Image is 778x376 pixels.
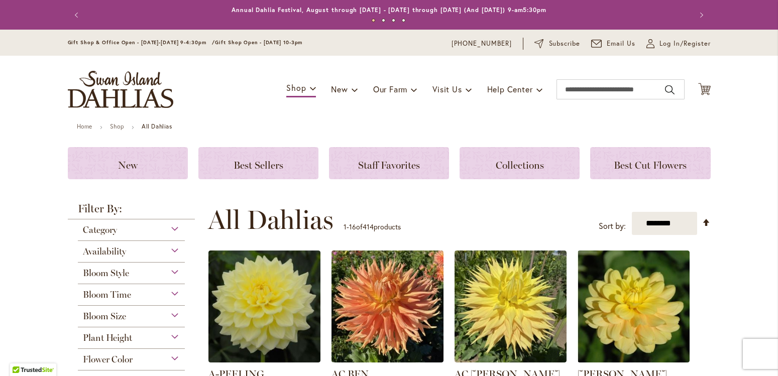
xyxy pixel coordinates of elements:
a: Shop [110,122,124,130]
span: Bloom Size [83,311,126,322]
span: New [331,84,348,94]
a: Staff Favorites [329,147,449,179]
span: Bloom Time [83,289,131,300]
button: 1 of 4 [372,19,375,22]
img: AHOY MATEY [578,250,690,362]
a: Email Us [591,39,635,49]
a: AHOY MATEY [578,355,690,364]
a: Annual Dahlia Festival, August through [DATE] - [DATE] through [DATE] (And [DATE]) 9-am5:30pm [232,6,546,14]
label: Sort by: [599,217,626,235]
p: - of products [344,219,401,235]
span: All Dahlias [208,205,334,235]
span: Category [83,224,117,235]
a: [PHONE_NUMBER] [452,39,512,49]
a: Best Cut Flowers [590,147,710,179]
span: Log In/Register [659,39,711,49]
a: New [68,147,188,179]
button: 3 of 4 [392,19,395,22]
span: Help Center [487,84,533,94]
button: 2 of 4 [382,19,385,22]
img: A-Peeling [208,250,320,362]
button: Previous [68,5,88,25]
span: Best Cut Flowers [614,159,687,171]
a: A-Peeling [208,355,320,364]
button: 4 of 4 [402,19,405,22]
span: 16 [349,222,356,231]
span: Gift Shop & Office Open - [DATE]-[DATE] 9-4:30pm / [68,39,215,46]
a: Best Sellers [198,147,318,179]
span: 1 [344,222,347,231]
a: AC Jeri [455,355,567,364]
strong: Filter By: [68,203,195,219]
span: Visit Us [432,84,462,94]
a: Log In/Register [646,39,711,49]
span: Collections [496,159,544,171]
iframe: Launch Accessibility Center [8,340,36,368]
a: Home [77,122,92,130]
strong: All Dahlias [142,122,172,130]
span: Email Us [607,39,635,49]
a: Collections [460,147,580,179]
span: New [118,159,138,171]
span: Best Sellers [234,159,283,171]
span: Shop [286,82,306,93]
span: Staff Favorites [358,159,420,171]
span: Flower Color [83,354,133,365]
a: AC BEN [331,355,443,364]
span: Our Farm [373,84,407,94]
a: store logo [68,71,173,108]
span: 414 [363,222,374,231]
span: Gift Shop Open - [DATE] 10-3pm [215,39,302,46]
a: Subscribe [534,39,580,49]
button: Next [691,5,711,25]
span: Bloom Style [83,268,129,279]
span: Subscribe [549,39,581,49]
span: Plant Height [83,332,132,343]
img: AC BEN [331,250,443,362]
span: Availability [83,246,126,257]
img: AC Jeri [455,250,567,362]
